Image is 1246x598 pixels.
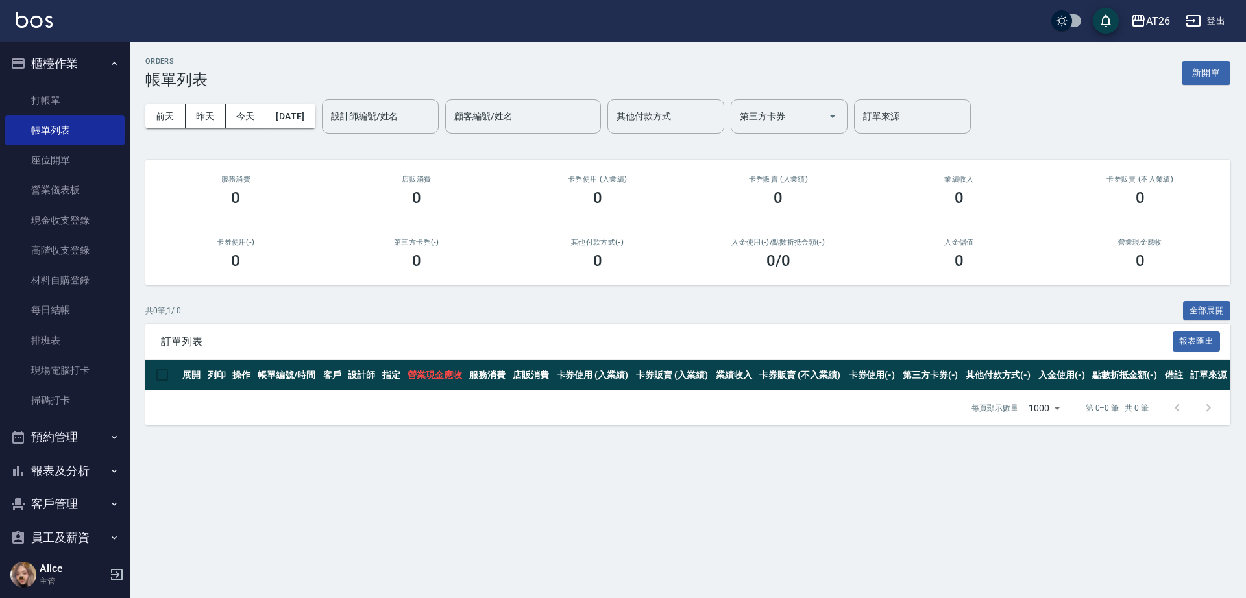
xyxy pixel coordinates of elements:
button: 報表及分析 [5,454,125,488]
a: 打帳單 [5,86,125,115]
h3: 服務消費 [161,175,311,184]
th: 入金使用(-) [1035,360,1089,390]
h3: 0 [593,252,602,270]
th: 設計師 [345,360,379,390]
a: 營業儀表板 [5,175,125,205]
th: 卡券販賣 (入業績) [633,360,713,390]
button: 預約管理 [5,420,125,454]
th: 業績收入 [713,360,756,390]
th: 客戶 [320,360,345,390]
th: 指定 [379,360,404,390]
p: 主管 [40,575,106,587]
button: [DATE] [265,104,315,128]
a: 座位開單 [5,145,125,175]
button: Open [822,106,843,126]
a: 報表匯出 [1173,335,1221,347]
h2: 其他付款方式(-) [522,238,672,246]
h2: 卡券販賣 (不入業績) [1065,175,1215,184]
h2: 入金使用(-) /點數折抵金額(-) [703,238,853,246]
h2: 入金儲值 [885,238,1034,246]
button: 登出 [1180,9,1230,33]
button: 員工及薪資 [5,521,125,555]
h3: 0 [1136,189,1145,207]
h3: 0 [412,189,421,207]
th: 操作 [229,360,254,390]
th: 卡券販賣 (不入業績) [756,360,845,390]
th: 備註 [1162,360,1187,390]
th: 訂單來源 [1187,360,1230,390]
a: 每日結帳 [5,295,125,325]
div: AT26 [1146,13,1170,29]
p: 第 0–0 筆 共 0 筆 [1086,402,1149,414]
div: 1000 [1023,390,1065,425]
a: 新開單 [1182,66,1230,78]
h3: 0 [1136,252,1145,270]
h3: 0 [593,189,602,207]
p: 共 0 筆, 1 / 0 [145,305,181,317]
a: 現金收支登錄 [5,206,125,235]
button: 報表匯出 [1173,331,1221,352]
a: 現場電腦打卡 [5,355,125,385]
th: 卡券使用(-) [846,360,899,390]
h3: 0 [231,252,240,270]
h3: 0 /0 [766,252,790,270]
h3: 0 [412,252,421,270]
button: 客戶管理 [5,487,125,521]
th: 列印 [204,360,230,390]
h2: 卡券使用(-) [161,238,311,246]
th: 卡券使用 (入業績) [554,360,633,390]
a: 排班表 [5,326,125,355]
img: Person [10,562,36,588]
th: 服務消費 [466,360,509,390]
button: 新開單 [1182,61,1230,85]
button: 前天 [145,104,186,128]
button: AT26 [1125,8,1175,34]
th: 店販消費 [509,360,553,390]
button: 全部展開 [1183,301,1231,321]
a: 材料自購登錄 [5,265,125,295]
th: 第三方卡券(-) [899,360,963,390]
th: 帳單編號/時間 [254,360,320,390]
a: 高階收支登錄 [5,235,125,265]
h2: 第三方卡券(-) [342,238,492,246]
span: 訂單列表 [161,335,1173,348]
img: Logo [16,12,53,28]
p: 每頁顯示數量 [971,402,1018,414]
h3: 0 [774,189,783,207]
h5: Alice [40,562,106,575]
button: 櫃檯作業 [5,47,125,80]
th: 營業現金應收 [404,360,467,390]
h2: 卡券使用 (入業績) [522,175,672,184]
h3: 0 [231,189,240,207]
h2: 業績收入 [885,175,1034,184]
h2: ORDERS [145,57,208,66]
h3: 0 [955,252,964,270]
button: 今天 [226,104,266,128]
h3: 0 [955,189,964,207]
th: 展開 [179,360,204,390]
h2: 卡券販賣 (入業績) [703,175,853,184]
h2: 營業現金應收 [1065,238,1215,246]
h3: 帳單列表 [145,71,208,89]
button: save [1093,8,1119,34]
th: 點數折抵金額(-) [1089,360,1162,390]
th: 其他付款方式(-) [962,360,1035,390]
h2: 店販消費 [342,175,492,184]
a: 掃碼打卡 [5,385,125,415]
a: 帳單列表 [5,115,125,145]
button: 昨天 [186,104,226,128]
